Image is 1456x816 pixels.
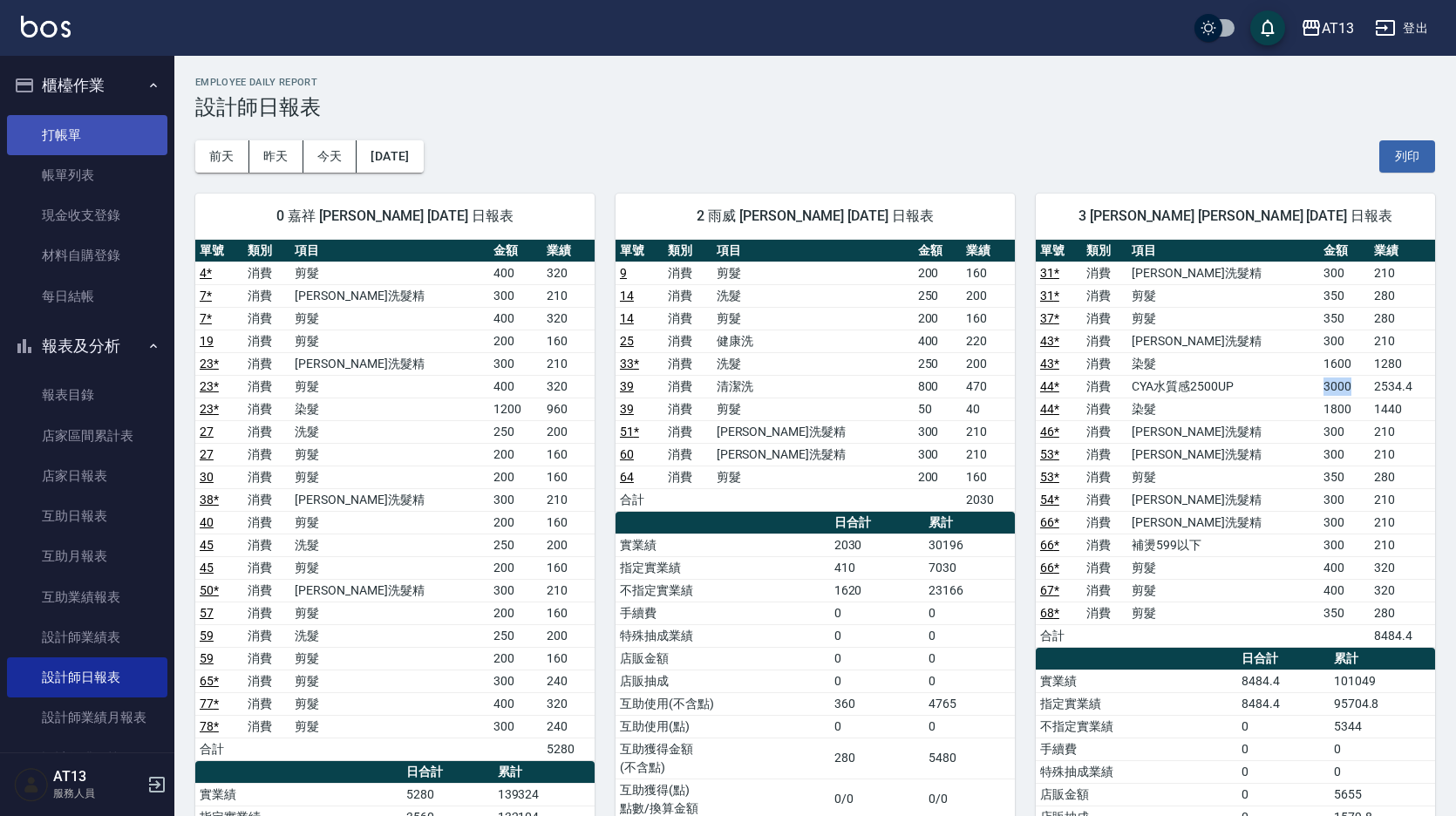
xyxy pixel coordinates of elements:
[542,375,595,398] td: 320
[1370,466,1435,488] td: 280
[1330,648,1435,670] th: 累計
[195,140,249,173] button: 前天
[1237,648,1330,670] th: 日合計
[924,556,1015,579] td: 7030
[200,470,214,484] a: 30
[1082,534,1128,556] td: 消費
[914,307,962,330] td: 200
[290,534,489,556] td: 洗髮
[542,466,595,488] td: 160
[914,398,962,420] td: 50
[1319,466,1370,488] td: 350
[712,262,914,284] td: 剪髮
[616,240,663,262] th: 單號
[712,352,914,375] td: 洗髮
[830,556,924,579] td: 410
[200,561,214,575] a: 45
[1127,330,1319,352] td: [PERSON_NAME]洗髮精
[200,334,214,348] a: 19
[962,466,1015,488] td: 160
[1036,624,1082,647] td: 合計
[1319,556,1370,579] td: 400
[1319,511,1370,534] td: 300
[830,534,924,556] td: 2030
[542,692,595,715] td: 320
[1319,443,1370,466] td: 300
[1082,330,1128,352] td: 消費
[1370,330,1435,352] td: 210
[1036,670,1237,692] td: 實業績
[712,398,914,420] td: 剪髮
[21,16,71,37] img: Logo
[924,602,1015,624] td: 0
[616,579,830,602] td: 不指定實業績
[290,647,489,670] td: 剪髮
[1379,140,1435,173] button: 列印
[830,512,924,534] th: 日合計
[1082,398,1128,420] td: 消費
[1370,375,1435,398] td: 2534.4
[542,488,595,511] td: 210
[357,140,423,173] button: [DATE]
[7,63,167,108] button: 櫃檯作業
[542,443,595,466] td: 160
[1319,579,1370,602] td: 400
[924,670,1015,692] td: 0
[914,466,962,488] td: 200
[290,375,489,398] td: 剪髮
[489,284,541,307] td: 300
[7,536,167,576] a: 互助月報表
[489,307,541,330] td: 400
[1368,12,1435,44] button: 登出
[1127,579,1319,602] td: 剪髮
[924,624,1015,647] td: 0
[489,692,541,715] td: 400
[243,715,291,738] td: 消費
[489,534,541,556] td: 250
[962,330,1015,352] td: 220
[216,207,574,225] span: 0 嘉祥 [PERSON_NAME] [DATE] 日報表
[290,262,489,284] td: 剪髮
[924,534,1015,556] td: 30196
[1127,398,1319,420] td: 染髮
[53,768,142,785] h5: AT13
[962,262,1015,284] td: 160
[1322,17,1354,39] div: AT13
[1319,375,1370,398] td: 3000
[1370,307,1435,330] td: 280
[924,579,1015,602] td: 23166
[1319,398,1370,420] td: 1800
[489,556,541,579] td: 200
[542,647,595,670] td: 160
[616,534,830,556] td: 實業績
[1127,488,1319,511] td: [PERSON_NAME]洗髮精
[1127,420,1319,443] td: [PERSON_NAME]洗髮精
[1127,602,1319,624] td: 剪髮
[962,240,1015,262] th: 業績
[830,715,924,738] td: 0
[290,670,489,692] td: 剪髮
[1370,579,1435,602] td: 320
[1330,692,1435,715] td: 95704.8
[243,240,291,262] th: 類別
[243,647,291,670] td: 消費
[14,767,49,802] img: Person
[712,284,914,307] td: 洗髮
[489,602,541,624] td: 200
[924,647,1015,670] td: 0
[1370,511,1435,534] td: 210
[663,262,711,284] td: 消費
[830,647,924,670] td: 0
[200,425,214,439] a: 27
[200,629,214,643] a: 59
[53,785,142,801] p: 服務人員
[542,579,595,602] td: 210
[1082,466,1128,488] td: 消費
[303,140,357,173] button: 今天
[1370,262,1435,284] td: 210
[7,657,167,697] a: 設計師日報表
[290,330,489,352] td: 剪髮
[663,352,711,375] td: 消費
[1127,307,1319,330] td: 剪髮
[195,77,1435,88] h2: Employee Daily Report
